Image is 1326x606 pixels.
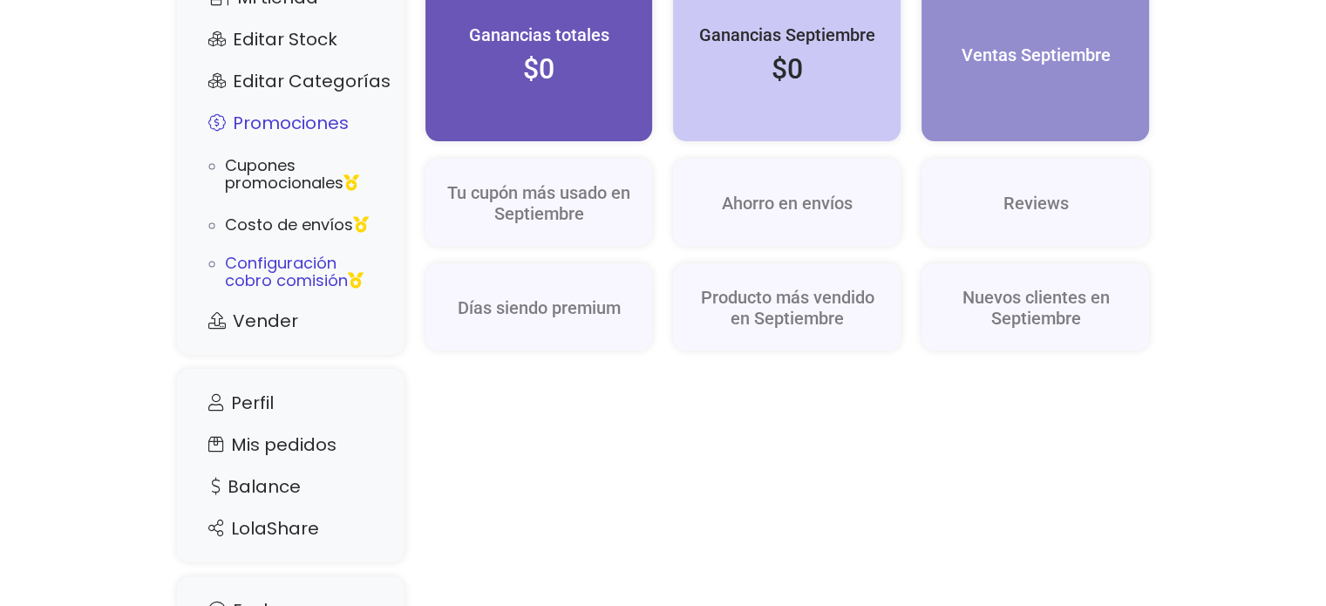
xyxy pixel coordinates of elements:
h2: $0 [443,52,636,85]
h2: $0 [690,52,883,85]
h5: Ganancias totales [443,24,636,45]
a: Perfil [194,386,387,419]
h5: Reviews [939,193,1132,214]
a: Balance [194,470,387,503]
a: Promociones [194,106,387,140]
a: Mis pedidos [194,428,387,461]
h5: Ventas Septiembre [939,44,1132,65]
a: LolaShare [194,512,387,545]
i: Feature Lolapay Pro [348,272,364,288]
a: Editar Stock [194,23,387,56]
h5: Ganancias Septiembre [690,24,883,45]
a: Editar Categorías [194,65,387,98]
h5: Producto más vendido en Septiembre [690,287,883,329]
a: Costo de envíos [225,209,387,241]
a: Cupones promocionales [225,146,387,202]
h5: Ahorro en envíos [690,193,883,214]
div: Cupones promocionales [225,153,387,195]
a: Configuración cobro comisión [225,248,387,296]
h5: Nuevos clientes en Septiembre [939,287,1132,329]
i: Feature Lolapay Pro [353,216,369,232]
i: Feature Lolapay Pro [343,174,359,190]
div: Configuración cobro comisión [225,255,387,289]
h5: Días siendo premium [443,297,636,318]
a: Vender [194,304,387,337]
h5: Tu cupón más usado en Septiembre [443,182,636,224]
div: Costo de envíos [225,216,369,234]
